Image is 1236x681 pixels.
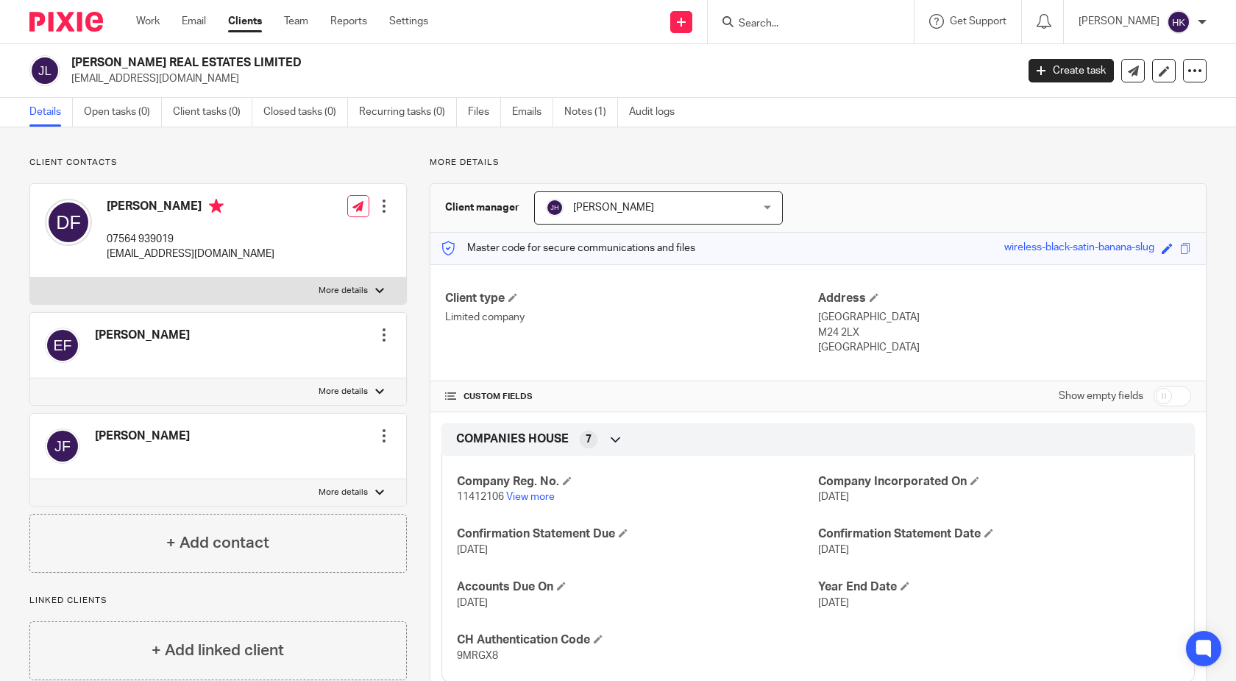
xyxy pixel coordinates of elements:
h4: CH Authentication Code [457,632,818,648]
p: More details [319,487,368,498]
span: COMPANIES HOUSE [456,431,569,447]
h2: [PERSON_NAME] REAL ESTATES LIMITED [71,55,820,71]
h4: Address [818,291,1191,306]
p: Limited company [445,310,818,325]
img: svg%3E [45,428,80,464]
a: Settings [389,14,428,29]
h4: [PERSON_NAME] [95,328,190,343]
p: [PERSON_NAME] [1079,14,1159,29]
img: svg%3E [546,199,564,216]
span: Get Support [950,16,1006,27]
input: Search [737,18,870,31]
span: [DATE] [457,598,488,608]
p: More details [319,386,368,398]
span: 9MRGX8 [457,651,498,661]
span: [DATE] [457,545,488,555]
a: Open tasks (0) [84,98,162,127]
a: Client tasks (0) [173,98,252,127]
p: Linked clients [29,595,407,607]
a: Recurring tasks (0) [359,98,457,127]
p: Client contacts [29,157,407,169]
div: wireless-black-satin-banana-slug [1004,240,1154,257]
h4: CUSTOM FIELDS [445,391,818,403]
p: [EMAIL_ADDRESS][DOMAIN_NAME] [107,247,274,261]
img: Pixie [29,12,103,32]
h4: Year End Date [818,579,1179,595]
a: Reports [330,14,367,29]
h4: Company Reg. No. [457,474,818,490]
h4: Confirmation Statement Date [818,526,1179,542]
span: [DATE] [818,545,849,555]
a: View more [506,492,555,502]
p: More details [430,157,1207,169]
p: More details [319,285,368,297]
h4: Company Incorporated On [818,474,1179,490]
h4: + Add contact [166,532,269,554]
a: Work [136,14,160,29]
a: Notes (1) [564,98,618,127]
h4: [PERSON_NAME] [95,428,190,444]
span: [DATE] [818,598,849,608]
span: [DATE] [818,492,849,502]
img: svg%3E [29,55,60,86]
span: 11412106 [457,492,504,502]
a: Clients [228,14,262,29]
p: [GEOGRAPHIC_DATA] [818,340,1191,355]
i: Primary [209,199,224,214]
a: Closed tasks (0) [263,98,348,127]
h4: + Add linked client [152,639,284,662]
span: 7 [586,432,592,447]
img: svg%3E [45,328,80,363]
a: Team [284,14,308,29]
img: svg%3E [45,199,92,246]
label: Show empty fields [1059,389,1143,403]
a: Audit logs [629,98,686,127]
p: [GEOGRAPHIC_DATA] [818,310,1191,325]
img: svg%3E [1167,10,1190,34]
a: Email [182,14,206,29]
p: M24 2LX [818,325,1191,340]
a: Files [468,98,501,127]
span: [PERSON_NAME] [573,202,654,213]
h4: Client type [445,291,818,306]
p: [EMAIL_ADDRESS][DOMAIN_NAME] [71,71,1006,86]
h4: Confirmation Statement Due [457,526,818,542]
a: Details [29,98,73,127]
p: Master code for secure communications and files [441,241,695,255]
a: Emails [512,98,553,127]
h3: Client manager [445,200,519,215]
h4: [PERSON_NAME] [107,199,274,217]
p: 07564 939019 [107,232,274,247]
h4: Accounts Due On [457,579,818,595]
a: Create task [1029,59,1114,82]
